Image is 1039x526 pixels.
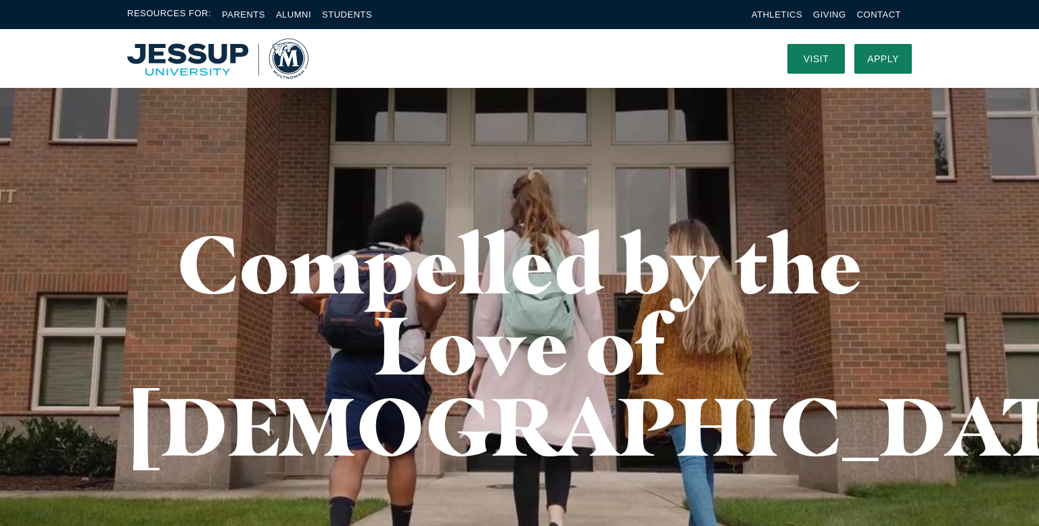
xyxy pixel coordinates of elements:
a: Home [127,39,308,79]
a: Alumni [276,9,311,20]
h1: Compelled by the Love of [DEMOGRAPHIC_DATA] [127,223,912,467]
a: Giving [813,9,846,20]
img: Multnomah University Logo [127,39,308,79]
span: Resources For: [127,7,211,22]
a: Contact [857,9,901,20]
a: Parents [222,9,265,20]
a: Students [322,9,372,20]
a: Apply [854,44,912,74]
a: Visit [787,44,845,74]
a: Athletics [752,9,802,20]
